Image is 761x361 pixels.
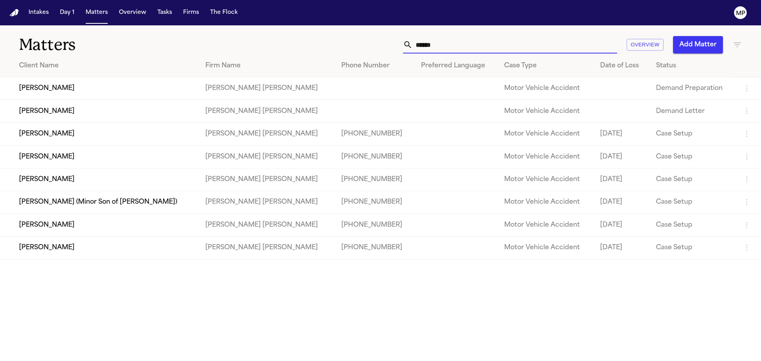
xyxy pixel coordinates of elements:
[199,214,335,236] td: [PERSON_NAME] [PERSON_NAME]
[656,61,729,71] div: Status
[199,77,335,100] td: [PERSON_NAME] [PERSON_NAME]
[10,9,19,17] a: Home
[594,145,650,168] td: [DATE]
[335,191,415,214] td: [PHONE_NUMBER]
[498,214,594,236] td: Motor Vehicle Accident
[199,237,335,259] td: [PERSON_NAME] [PERSON_NAME]
[498,100,594,122] td: Motor Vehicle Accident
[650,214,736,236] td: Case Setup
[594,214,650,236] td: [DATE]
[650,191,736,214] td: Case Setup
[199,168,335,191] td: [PERSON_NAME] [PERSON_NAME]
[57,6,78,20] button: Day 1
[180,6,202,20] button: Firms
[199,145,335,168] td: [PERSON_NAME] [PERSON_NAME]
[498,122,594,145] td: Motor Vehicle Accident
[498,237,594,259] td: Motor Vehicle Accident
[650,122,736,145] td: Case Setup
[199,122,335,145] td: [PERSON_NAME] [PERSON_NAME]
[199,191,335,214] td: [PERSON_NAME] [PERSON_NAME]
[25,6,52,20] button: Intakes
[650,145,736,168] td: Case Setup
[335,145,415,168] td: [PHONE_NUMBER]
[335,168,415,191] td: [PHONE_NUMBER]
[504,61,587,71] div: Case Type
[82,6,111,20] button: Matters
[650,100,736,122] td: Demand Letter
[594,122,650,145] td: [DATE]
[19,35,229,55] h1: Matters
[498,77,594,100] td: Motor Vehicle Accident
[594,191,650,214] td: [DATE]
[594,168,650,191] td: [DATE]
[421,61,491,71] div: Preferred Language
[498,191,594,214] td: Motor Vehicle Accident
[600,61,643,71] div: Date of Loss
[594,237,650,259] td: [DATE]
[650,77,736,100] td: Demand Preparation
[650,168,736,191] td: Case Setup
[335,237,415,259] td: [PHONE_NUMBER]
[10,9,19,17] img: Finch Logo
[199,100,335,122] td: [PERSON_NAME] [PERSON_NAME]
[627,39,663,51] button: Overview
[207,6,241,20] button: The Flock
[498,145,594,168] td: Motor Vehicle Accident
[498,168,594,191] td: Motor Vehicle Accident
[19,61,193,71] div: Client Name
[335,214,415,236] td: [PHONE_NUMBER]
[650,237,736,259] td: Case Setup
[673,36,723,53] button: Add Matter
[341,61,409,71] div: Phone Number
[335,122,415,145] td: [PHONE_NUMBER]
[205,61,329,71] div: Firm Name
[154,6,175,20] button: Tasks
[116,6,149,20] button: Overview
